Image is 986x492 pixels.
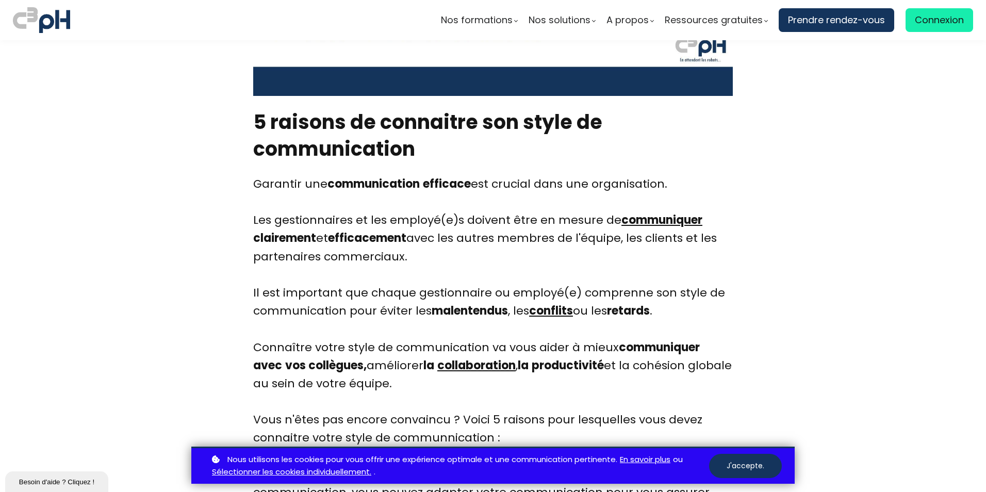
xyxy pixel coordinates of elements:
a: Sélectionner les cookies individuellement. [212,466,371,479]
b: efficace [423,176,471,192]
b: productivité [532,357,604,373]
span: Nous utilisons les cookies pour vous offrir une expérience optimale et une communication pertinente. [227,453,617,466]
b: malentendus [432,303,508,319]
span: A propos [606,12,649,28]
a: Prendre rendez-vous [779,8,894,32]
a: Connexion [906,8,973,32]
span: Prendre rendez-vous [788,12,885,28]
span: Ressources gratuites [665,12,763,28]
b: vos collègues, [285,357,367,373]
span: Connexion [915,12,964,28]
span: Nos formations [441,12,513,28]
h2: 5 raisons de connaitre son style de communication [253,109,733,162]
img: logo C3PH [13,5,70,35]
iframe: chat widget [5,469,110,492]
a: En savoir plus [620,453,670,466]
b: communiquer [619,339,700,355]
b: la [518,357,529,373]
button: J'accepte. [709,454,782,478]
b: retards [607,303,650,319]
p: ou . [209,453,709,479]
b: clairement [253,230,316,246]
a: conflits [529,303,573,319]
b: la [423,357,434,373]
a: collaboration [437,357,516,373]
b: avec [253,357,282,373]
span: Nos solutions [529,12,590,28]
b: efficacement [328,230,406,246]
b: communication [327,176,420,192]
a: communiquer [621,212,702,228]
